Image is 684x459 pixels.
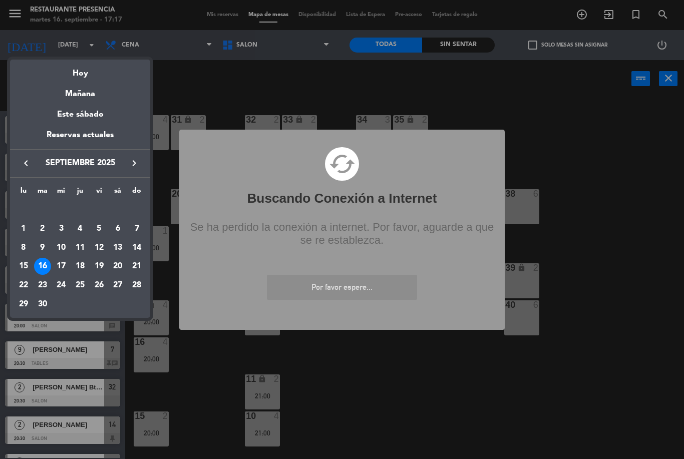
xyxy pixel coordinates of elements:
td: 8 de septiembre de 2025 [14,238,33,257]
div: 10 [53,239,70,256]
div: 28 [128,277,145,294]
div: 2 [34,220,51,237]
td: 9 de septiembre de 2025 [33,238,52,257]
td: 6 de septiembre de 2025 [109,219,128,238]
i: keyboard_arrow_right [128,157,140,169]
td: 15 de septiembre de 2025 [14,257,33,276]
td: 29 de septiembre de 2025 [14,295,33,314]
i: keyboard_arrow_left [20,157,32,169]
td: 22 de septiembre de 2025 [14,276,33,295]
td: 23 de septiembre de 2025 [33,276,52,295]
div: 13 [109,239,126,256]
div: 8 [15,239,32,256]
th: martes [33,185,52,201]
td: 21 de septiembre de 2025 [127,257,146,276]
div: 9 [34,239,51,256]
td: 3 de septiembre de 2025 [52,219,71,238]
td: 30 de septiembre de 2025 [33,295,52,314]
div: 24 [53,277,70,294]
td: 12 de septiembre de 2025 [90,238,109,257]
td: 26 de septiembre de 2025 [90,276,109,295]
td: 11 de septiembre de 2025 [71,238,90,257]
div: 26 [91,277,108,294]
div: 15 [15,258,32,275]
td: SEP. [14,200,146,219]
td: 25 de septiembre de 2025 [71,276,90,295]
div: 12 [91,239,108,256]
th: jueves [71,185,90,201]
div: 25 [72,277,89,294]
div: 3 [53,220,70,237]
div: 29 [15,296,32,313]
div: Reservas actuales [10,129,150,149]
span: septiembre 2025 [35,157,125,170]
div: Mañana [10,80,150,101]
div: 11 [72,239,89,256]
td: 14 de septiembre de 2025 [127,238,146,257]
td: 1 de septiembre de 2025 [14,219,33,238]
td: 10 de septiembre de 2025 [52,238,71,257]
div: Hoy [10,60,150,80]
div: 7 [128,220,145,237]
th: sábado [109,185,128,201]
th: miércoles [52,185,71,201]
th: domingo [127,185,146,201]
th: viernes [90,185,109,201]
td: 2 de septiembre de 2025 [33,219,52,238]
div: 21 [128,258,145,275]
div: 14 [128,239,145,256]
div: Este sábado [10,101,150,129]
td: 17 de septiembre de 2025 [52,257,71,276]
div: 4 [72,220,89,237]
td: 5 de septiembre de 2025 [90,219,109,238]
td: 18 de septiembre de 2025 [71,257,90,276]
div: 19 [91,258,108,275]
td: 4 de septiembre de 2025 [71,219,90,238]
div: 20 [109,258,126,275]
div: 1 [15,220,32,237]
div: 5 [91,220,108,237]
td: 7 de septiembre de 2025 [127,219,146,238]
div: 23 [34,277,51,294]
div: 27 [109,277,126,294]
td: 28 de septiembre de 2025 [127,276,146,295]
td: 13 de septiembre de 2025 [109,238,128,257]
td: 19 de septiembre de 2025 [90,257,109,276]
div: 17 [53,258,70,275]
th: lunes [14,185,33,201]
td: 24 de septiembre de 2025 [52,276,71,295]
div: 16 [34,258,51,275]
div: 6 [109,220,126,237]
td: 20 de septiembre de 2025 [109,257,128,276]
td: 27 de septiembre de 2025 [109,276,128,295]
div: 30 [34,296,51,313]
td: 16 de septiembre de 2025 [33,257,52,276]
div: 18 [72,258,89,275]
div: 22 [15,277,32,294]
